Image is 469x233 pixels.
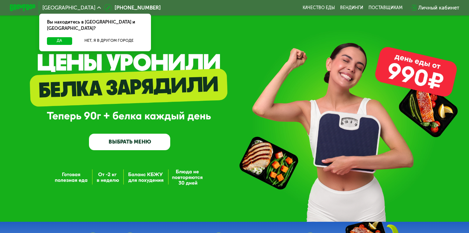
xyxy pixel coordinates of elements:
button: Нет, я в другом городе [75,37,143,45]
a: Вендинги [340,5,363,11]
div: поставщикам [368,5,402,11]
a: Качество еды [303,5,335,11]
a: [PHONE_NUMBER] [104,4,161,12]
span: [GEOGRAPHIC_DATA] [42,5,95,11]
div: Личный кабинет [418,4,459,12]
div: Вы находитесь в [GEOGRAPHIC_DATA] и [GEOGRAPHIC_DATA]? [39,14,151,37]
button: Да [47,37,72,45]
a: ВЫБРАТЬ МЕНЮ [89,134,170,150]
